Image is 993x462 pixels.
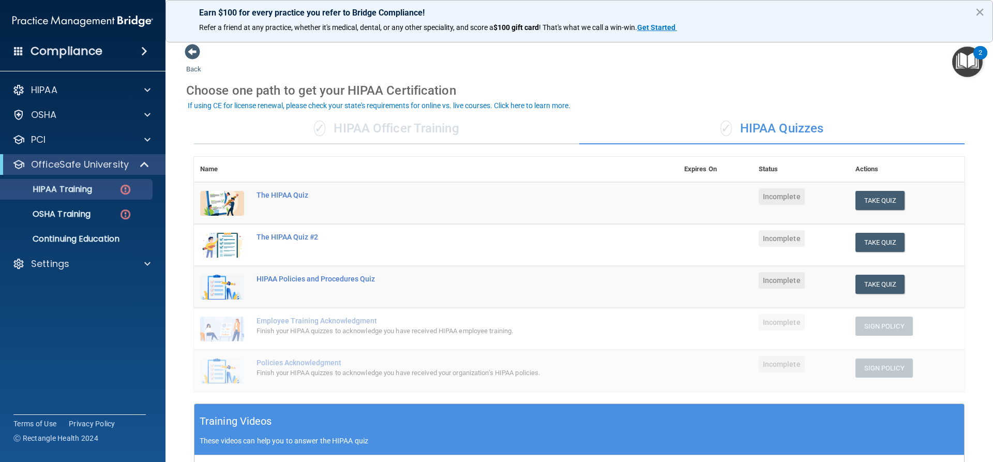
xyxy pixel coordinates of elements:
[12,158,150,171] a: OfficeSafe University
[952,47,983,77] button: Open Resource Center, 2 new notifications
[759,188,805,205] span: Incomplete
[188,102,570,109] div: If using CE for license renewal, please check your state's requirements for online vs. live cours...
[31,84,57,96] p: HIPAA
[855,359,913,378] button: Sign Policy
[257,359,626,367] div: Policies Acknowledgment
[849,157,965,182] th: Actions
[678,157,753,182] th: Expires On
[257,317,626,325] div: Employee Training Acknowledgment
[314,121,325,136] span: ✓
[31,133,46,146] p: PCI
[12,109,151,121] a: OSHA
[753,157,849,182] th: Status
[200,412,272,430] h5: Training Videos
[31,109,57,121] p: OSHA
[7,234,148,244] p: Continuing Education
[199,23,493,32] span: Refer a friend at any practice, whether it's medical, dental, or any other speciality, and score a
[855,191,905,210] button: Take Quiz
[855,233,905,252] button: Take Quiz
[194,157,250,182] th: Name
[257,233,626,241] div: The HIPAA Quiz #2
[759,356,805,372] span: Incomplete
[637,23,675,32] strong: Get Started
[7,209,91,219] p: OSHA Training
[31,158,129,171] p: OfficeSafe University
[637,23,677,32] a: Get Started
[186,76,972,106] div: Choose one path to get your HIPAA Certification
[12,11,153,32] img: PMB logo
[493,23,539,32] strong: $100 gift card
[257,325,626,337] div: Finish your HIPAA quizzes to acknowledge you have received HIPAA employee training.
[200,437,959,445] p: These videos can help you to answer the HIPAA quiz
[12,258,151,270] a: Settings
[186,100,572,111] button: If using CE for license renewal, please check your state's requirements for online vs. live cours...
[759,230,805,247] span: Incomplete
[759,272,805,289] span: Incomplete
[257,275,626,283] div: HIPAA Policies and Procedures Quiz
[257,367,626,379] div: Finish your HIPAA quizzes to acknowledge you have received your organization’s HIPAA policies.
[13,419,56,429] a: Terms of Use
[979,53,982,66] div: 2
[119,183,132,196] img: danger-circle.6113f641.png
[12,133,151,146] a: PCI
[257,191,626,199] div: The HIPAA Quiz
[13,433,98,443] span: Ⓒ Rectangle Health 2024
[186,53,201,73] a: Back
[720,121,732,136] span: ✓
[855,317,913,336] button: Sign Policy
[12,84,151,96] a: HIPAA
[759,314,805,331] span: Incomplete
[579,113,965,144] div: HIPAA Quizzes
[7,184,92,195] p: HIPAA Training
[855,275,905,294] button: Take Quiz
[69,419,115,429] a: Privacy Policy
[194,113,579,144] div: HIPAA Officer Training
[975,4,985,20] button: Close
[31,258,69,270] p: Settings
[119,208,132,221] img: danger-circle.6113f641.png
[539,23,637,32] span: ! That's what we call a win-win.
[199,8,959,18] p: Earn $100 for every practice you refer to Bridge Compliance!
[31,44,102,58] h4: Compliance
